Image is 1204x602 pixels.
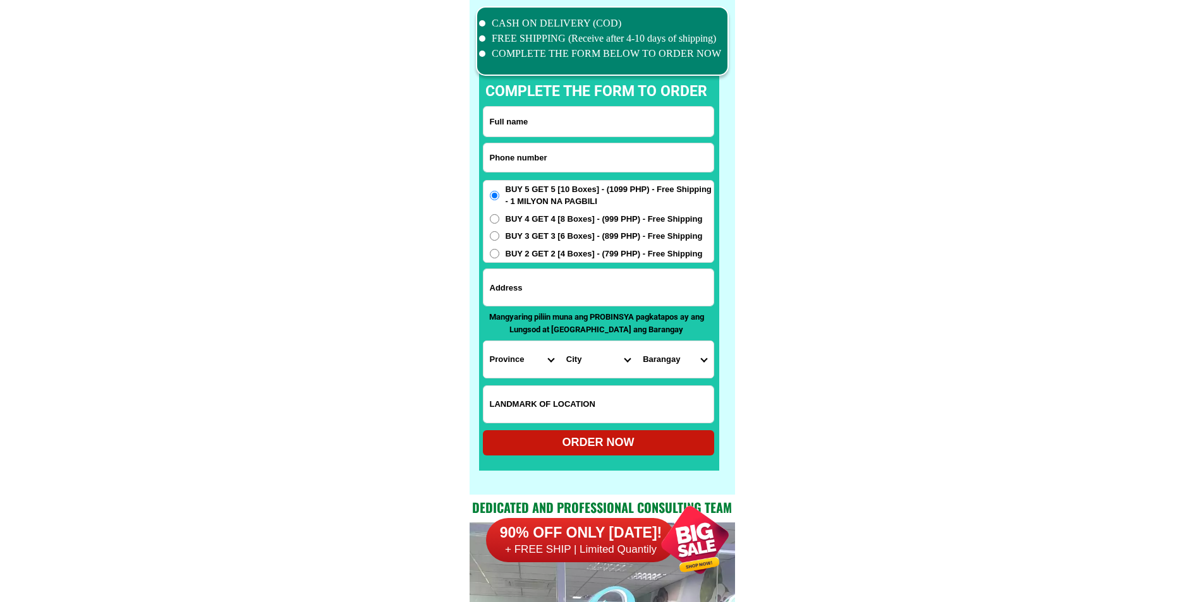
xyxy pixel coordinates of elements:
[483,386,714,423] input: Input LANDMARKOFLOCATION
[483,143,714,172] input: Input phone_number
[473,81,720,103] p: complete the form to order
[490,214,499,224] input: BUY 4 GET 4 [8 Boxes] - (999 PHP) - Free Shipping
[479,46,722,61] li: COMPLETE THE FORM BELOW TO ORDER NOW
[483,434,714,451] div: ORDER NOW
[483,269,714,306] input: Input address
[486,543,676,557] h6: + FREE SHIP | Limited Quantily
[479,31,722,46] li: FREE SHIPPING (Receive after 4-10 days of shipping)
[479,16,722,31] li: CASH ON DELIVERY (COD)
[483,107,714,136] input: Input full_name
[483,341,560,378] select: Select province
[470,498,735,517] h2: Dedicated and professional consulting team
[506,213,703,226] span: BUY 4 GET 4 [8 Boxes] - (999 PHP) - Free Shipping
[506,248,703,260] span: BUY 2 GET 2 [4 Boxes] - (799 PHP) - Free Shipping
[636,341,713,378] select: Select commune
[490,231,499,241] input: BUY 3 GET 3 [6 Boxes] - (899 PHP) - Free Shipping
[490,249,499,258] input: BUY 2 GET 2 [4 Boxes] - (799 PHP) - Free Shipping
[560,341,636,378] select: Select district
[483,311,710,335] p: Mangyaring piliin muna ang PROBINSYA pagkatapos ay ang Lungsod at [GEOGRAPHIC_DATA] ang Barangay
[506,183,714,208] span: BUY 5 GET 5 [10 Boxes] - (1099 PHP) - Free Shipping - 1 MILYON NA PAGBILI
[486,524,676,543] h6: 90% OFF ONLY [DATE]!
[506,230,703,243] span: BUY 3 GET 3 [6 Boxes] - (899 PHP) - Free Shipping
[490,191,499,200] input: BUY 5 GET 5 [10 Boxes] - (1099 PHP) - Free Shipping - 1 MILYON NA PAGBILI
